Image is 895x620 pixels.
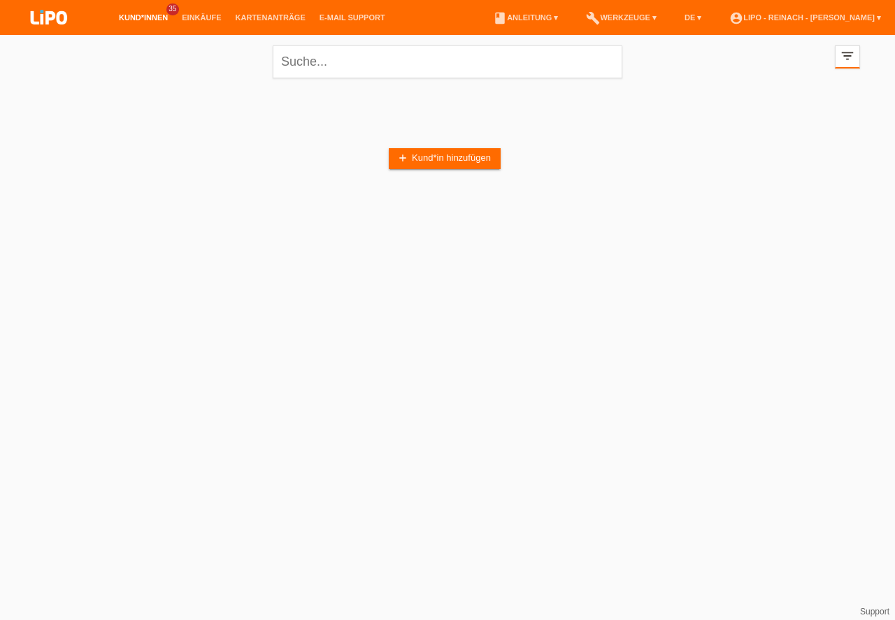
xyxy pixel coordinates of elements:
a: buildWerkzeuge ▾ [579,13,664,22]
a: LIPO pay [14,29,84,39]
i: filter_list [840,48,855,64]
a: Einkäufe [175,13,228,22]
a: addKund*in hinzufügen [389,148,501,169]
i: add [397,152,408,164]
a: bookAnleitung ▾ [486,13,565,22]
a: DE ▾ [678,13,708,22]
a: Support [860,607,889,617]
a: E-Mail Support [313,13,392,22]
span: 35 [166,3,179,15]
a: Kund*innen [112,13,175,22]
i: book [493,11,507,25]
a: account_circleLIPO - Reinach - [PERSON_NAME] ▾ [722,13,888,22]
a: Kartenanträge [229,13,313,22]
i: build [586,11,600,25]
i: account_circle [729,11,743,25]
input: Suche... [273,45,622,78]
